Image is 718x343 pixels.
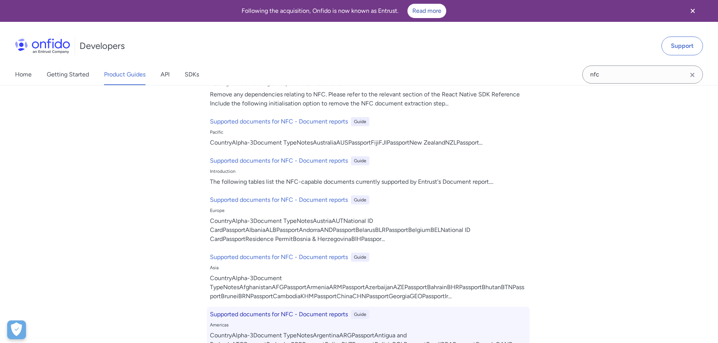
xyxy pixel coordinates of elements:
h1: Developers [80,40,125,52]
h6: Supported documents for NFC - Document reports [210,310,348,319]
div: CountryAlpha-3Document TypeNotesAustriaAUTNational ID CardPassportAlbaniaALBPassportAndorraANDPas... [210,216,527,244]
a: Product Guides [104,64,145,85]
svg: Clear search field button [688,70,697,79]
div: Guide [351,253,369,262]
a: Support [661,37,703,55]
div: Europe [210,207,527,213]
div: Guide [351,117,369,126]
button: Close banner [679,2,707,20]
a: API [161,64,170,85]
div: Americas [210,322,527,328]
h6: Supported documents for NFC - Document reports [210,195,348,204]
a: SDKs [185,64,199,85]
div: Asia [210,265,527,271]
div: CountryAlpha-3Document TypeNotesAustraliaAUSPassportFijiFJIPassportNew ZealandNZLPassport ... [210,138,527,147]
div: Introduction [210,168,527,174]
div: Pacific [210,129,527,135]
a: Supported documents for NFC - Document reportsGuideAsiaCountryAlpha-3Document TypeNotesAfghanista... [207,250,530,304]
button: Open Preferences [7,320,26,339]
div: The following tables list the NFC-capable documents currently supported by Entrust's Document rep... [210,177,527,186]
a: Supported documents for NFC - Document reportsGuideIntroductionThe following tables list the NFC-... [207,153,530,189]
svg: Close banner [688,6,697,15]
div: Following the acquisition, Onfido is now known as Entrust. [9,4,679,18]
div: CountryAlpha-3Document TypeNotesAfghanistanAFGPassportArmeniaARMPassportAzerbaijanAZEPassportBahr... [210,274,527,301]
h6: Supported documents for NFC - Document reports [210,253,348,262]
img: Onfido Logo [15,38,70,53]
a: Read more [407,4,446,18]
a: Supported documents for NFC - Document reportsGuideEuropeCountryAlpha-3Document TypeNotesAustriaA... [207,192,530,247]
h6: Supported documents for NFC - Document reports [210,117,348,126]
a: Getting Started [47,64,89,85]
div: Guide [351,310,369,319]
h6: Supported documents for NFC - Document reports [210,156,348,165]
div: Guide [351,156,369,165]
div: Remove any dependencies relating to NFC. Please refer to the relevant section of the React Native... [210,90,527,108]
div: Guide [351,195,369,204]
a: Home [15,64,32,85]
a: NFC for Document reportGuideDisabling NFC and Removing SDK dependencies > React NativeRemove any ... [207,66,530,111]
a: Supported documents for NFC - Document reportsGuidePacificCountryAlpha-3Document TypeNotesAustral... [207,114,530,150]
input: Onfido search input field [582,66,703,84]
div: Cookie Preferences [7,320,26,339]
